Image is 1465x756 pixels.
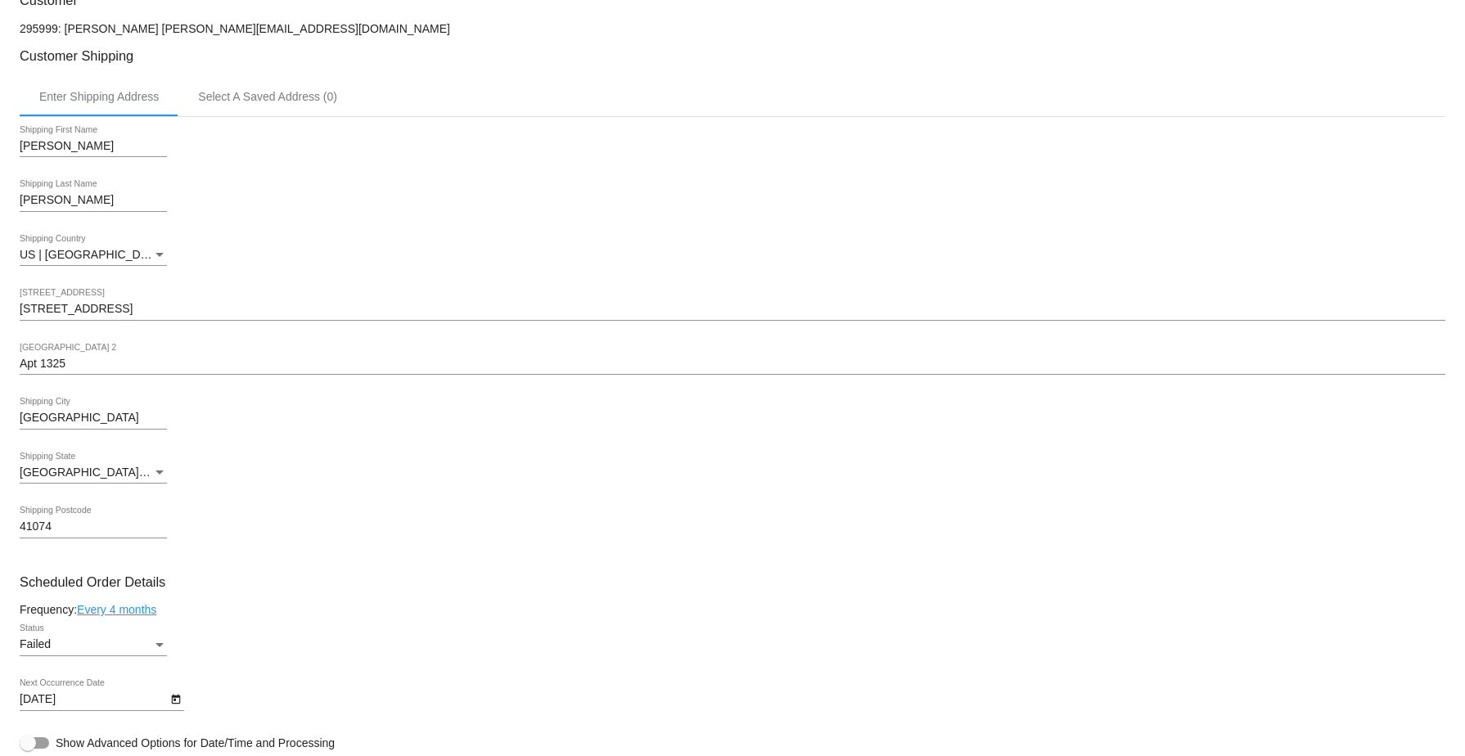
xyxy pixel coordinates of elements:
[20,303,1445,316] input: Shipping Street 1
[20,466,212,479] span: [GEOGRAPHIC_DATA] | [US_STATE]
[198,90,337,103] div: Select A Saved Address (0)
[20,358,1445,371] input: Shipping Street 2
[39,90,159,103] div: Enter Shipping Address
[20,638,167,651] mat-select: Status
[77,603,156,616] a: Every 4 months
[56,735,335,751] span: Show Advanced Options for Date/Time and Processing
[167,690,184,707] button: Open calendar
[20,22,1445,35] p: 295999: [PERSON_NAME] [PERSON_NAME][EMAIL_ADDRESS][DOMAIN_NAME]
[20,194,167,207] input: Shipping Last Name
[20,574,1445,590] h3: Scheduled Order Details
[20,520,167,533] input: Shipping Postcode
[20,48,1445,64] h3: Customer Shipping
[20,466,167,479] mat-select: Shipping State
[20,412,167,425] input: Shipping City
[20,140,167,153] input: Shipping First Name
[20,693,167,706] input: Next Occurrence Date
[20,603,1445,616] div: Frequency:
[20,249,167,262] mat-select: Shipping Country
[20,248,165,261] span: US | [GEOGRAPHIC_DATA]
[20,637,51,650] span: Failed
